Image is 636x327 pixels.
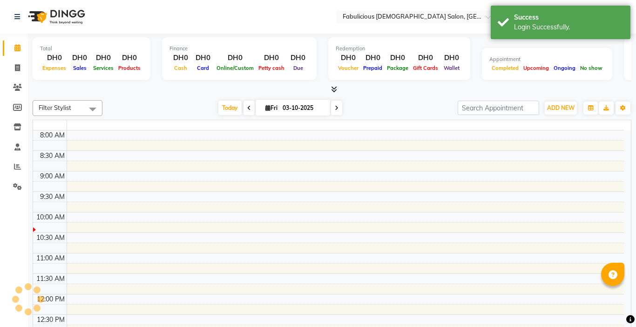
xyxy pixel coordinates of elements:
div: DH0 [169,53,192,63]
span: ADD NEW [547,104,575,111]
span: Package [385,65,411,71]
span: Completed [489,65,521,71]
div: Login Successfully. [514,22,623,32]
span: No show [578,65,605,71]
div: 12:30 PM [35,315,67,325]
span: Today [218,101,242,115]
span: Card [195,65,211,71]
div: 8:00 AM [38,130,67,140]
div: Redemption [336,45,463,53]
span: Petty cash [256,65,287,71]
div: 10:30 AM [34,233,67,243]
div: DH0 [91,53,116,63]
span: Filter Stylist [39,104,71,111]
div: 9:30 AM [38,192,67,202]
span: Due [291,65,305,71]
span: Prepaid [361,65,385,71]
span: Upcoming [521,65,551,71]
span: Fri [263,104,280,111]
span: Products [116,65,143,71]
div: DH0 [411,53,440,63]
div: DH0 [68,53,91,63]
div: DH0 [361,53,385,63]
span: Sales [71,65,89,71]
span: Wallet [441,65,462,71]
div: Finance [169,45,309,53]
span: Voucher [336,65,361,71]
div: 12:00 PM [35,294,67,304]
div: 11:30 AM [34,274,67,284]
span: Services [91,65,116,71]
span: Ongoing [551,65,578,71]
div: Appointment [489,55,605,63]
div: 9:00 AM [38,171,67,181]
input: Search Appointment [458,101,539,115]
div: Success [514,13,623,22]
span: Gift Cards [411,65,440,71]
div: DH0 [192,53,214,63]
div: DH0 [214,53,256,63]
div: Total [40,45,143,53]
div: DH0 [336,53,361,63]
input: 2025-10-03 [280,101,326,115]
div: 8:30 AM [38,151,67,161]
div: DH0 [116,53,143,63]
div: DH0 [287,53,309,63]
div: 11:00 AM [34,253,67,263]
div: DH0 [385,53,411,63]
span: Cash [172,65,189,71]
div: DH0 [440,53,463,63]
div: DH0 [256,53,287,63]
span: Online/Custom [214,65,256,71]
img: logo [24,4,88,30]
button: ADD NEW [545,102,577,115]
div: DH0 [40,53,68,63]
span: Expenses [40,65,68,71]
div: 10:00 AM [34,212,67,222]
